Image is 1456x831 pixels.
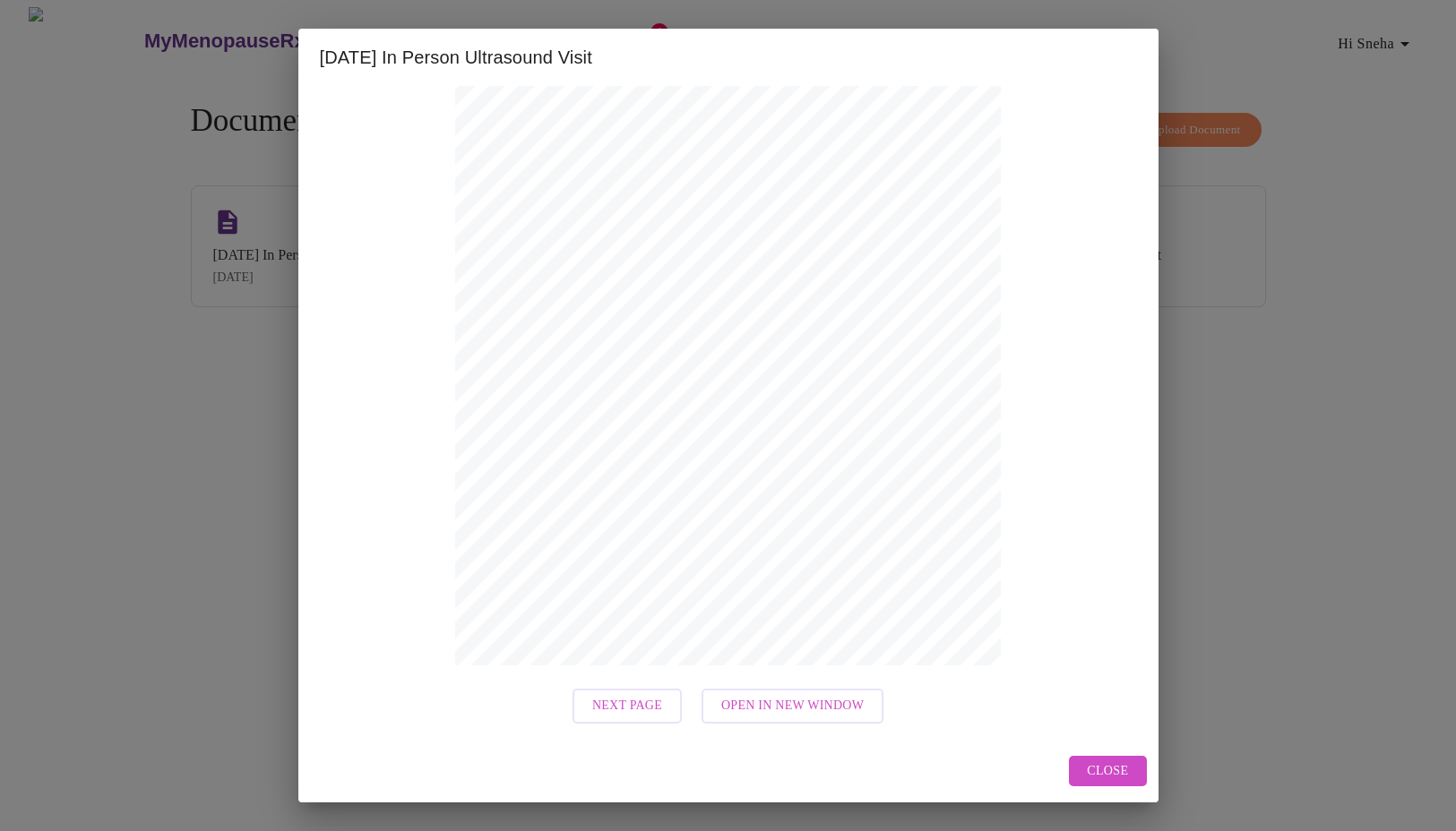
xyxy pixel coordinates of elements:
span: Close [1087,760,1128,783]
button: Next Page [573,689,682,724]
h2: [DATE] In Person Ultrasound Visit [320,43,1137,72]
span: Next Page [592,695,662,717]
button: Open in New Window [702,689,883,724]
button: Close [1069,756,1146,787]
span: Open in New Window [721,695,864,717]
